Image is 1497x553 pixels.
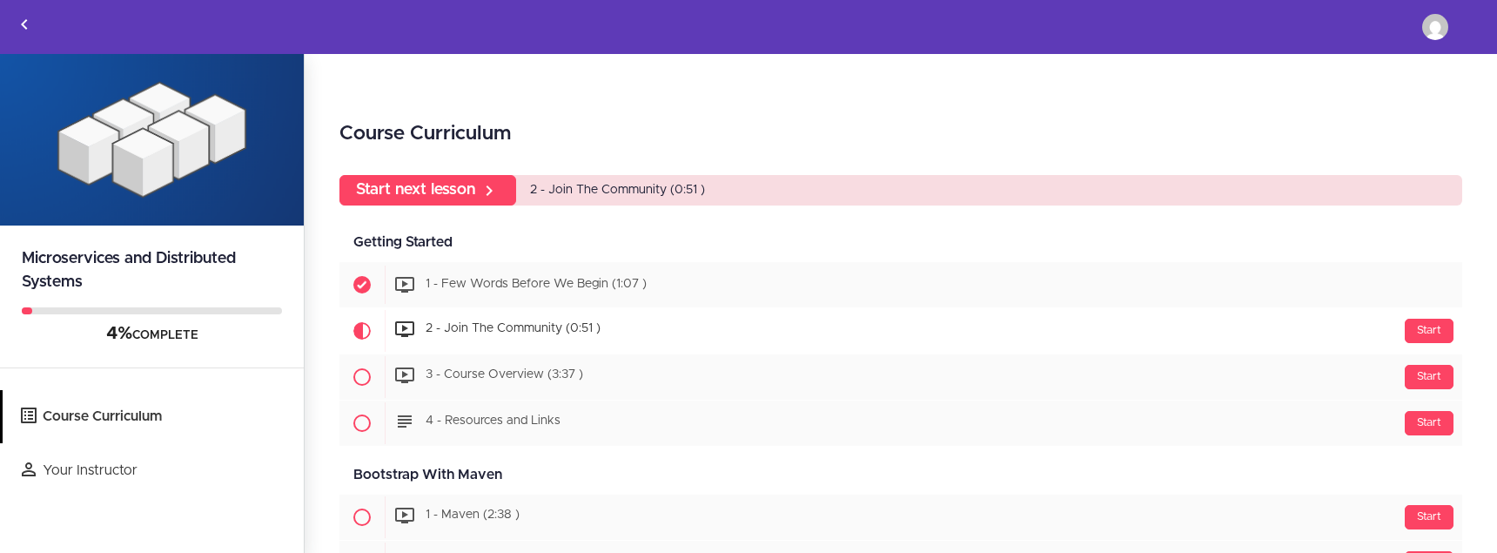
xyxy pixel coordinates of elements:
[3,390,304,443] a: Course Curriculum
[339,401,1462,446] a: Start 4 - Resources and Links
[339,262,1462,307] a: Completed item 1 - Few Words Before We Begin (1:07 )
[339,308,1462,354] a: Current item Start 2 - Join The Community (0:51 )
[1422,14,1448,40] img: bittukp2000@gmail.com
[426,509,520,522] span: 1 - Maven (2:38 )
[22,323,282,346] div: COMPLETE
[339,262,385,307] span: Completed item
[530,184,705,196] span: 2 - Join The Community (0:51 )
[339,455,1462,495] div: Bootstrap With Maven
[339,223,1462,262] div: Getting Started
[426,323,601,335] span: 2 - Join The Community (0:51 )
[3,444,304,497] a: Your Instructor
[106,325,132,342] span: 4%
[426,415,561,428] span: 4 - Resources and Links
[339,354,1462,400] a: Start 3 - Course Overview (3:37 )
[339,495,1462,540] a: Start 1 - Maven (2:38 )
[426,369,583,381] span: 3 - Course Overview (3:37 )
[339,308,385,354] span: Current item
[339,119,1462,149] h2: Course Curriculum
[339,175,516,206] a: Start next lesson
[1,1,48,53] a: Back to courses
[14,14,35,35] svg: Back to courses
[1405,319,1453,343] div: Start
[426,279,647,291] span: 1 - Few Words Before We Begin (1:07 )
[1405,365,1453,389] div: Start
[1405,505,1453,529] div: Start
[1405,411,1453,435] div: Start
